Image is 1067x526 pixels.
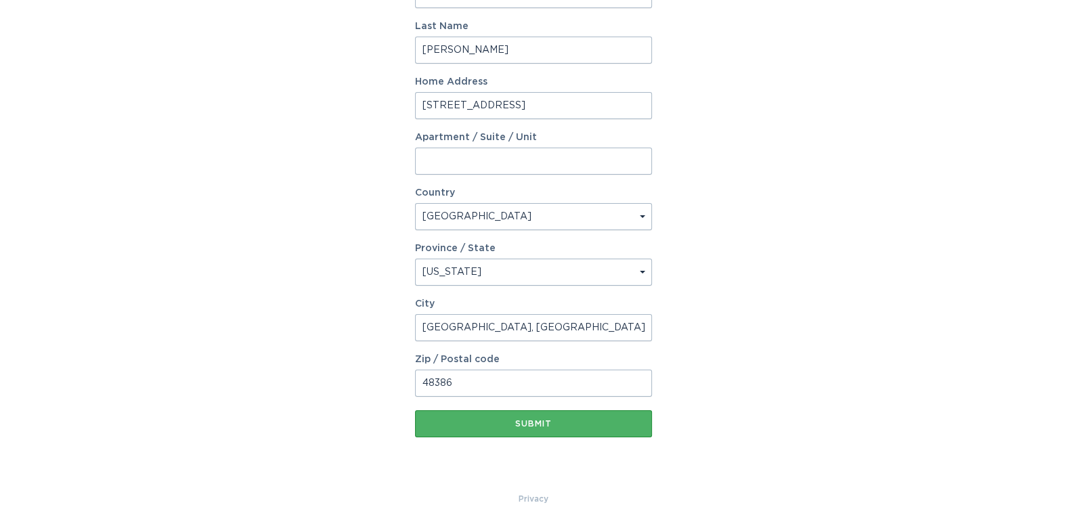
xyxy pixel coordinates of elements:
label: Last Name [415,22,652,31]
label: Country [415,188,455,198]
label: Apartment / Suite / Unit [415,133,652,142]
button: Submit [415,410,652,437]
a: Privacy Policy & Terms of Use [519,491,548,506]
div: Submit [422,420,645,428]
label: Home Address [415,77,652,87]
label: Province / State [415,244,496,253]
label: Zip / Postal code [415,355,652,364]
label: City [415,299,652,309]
